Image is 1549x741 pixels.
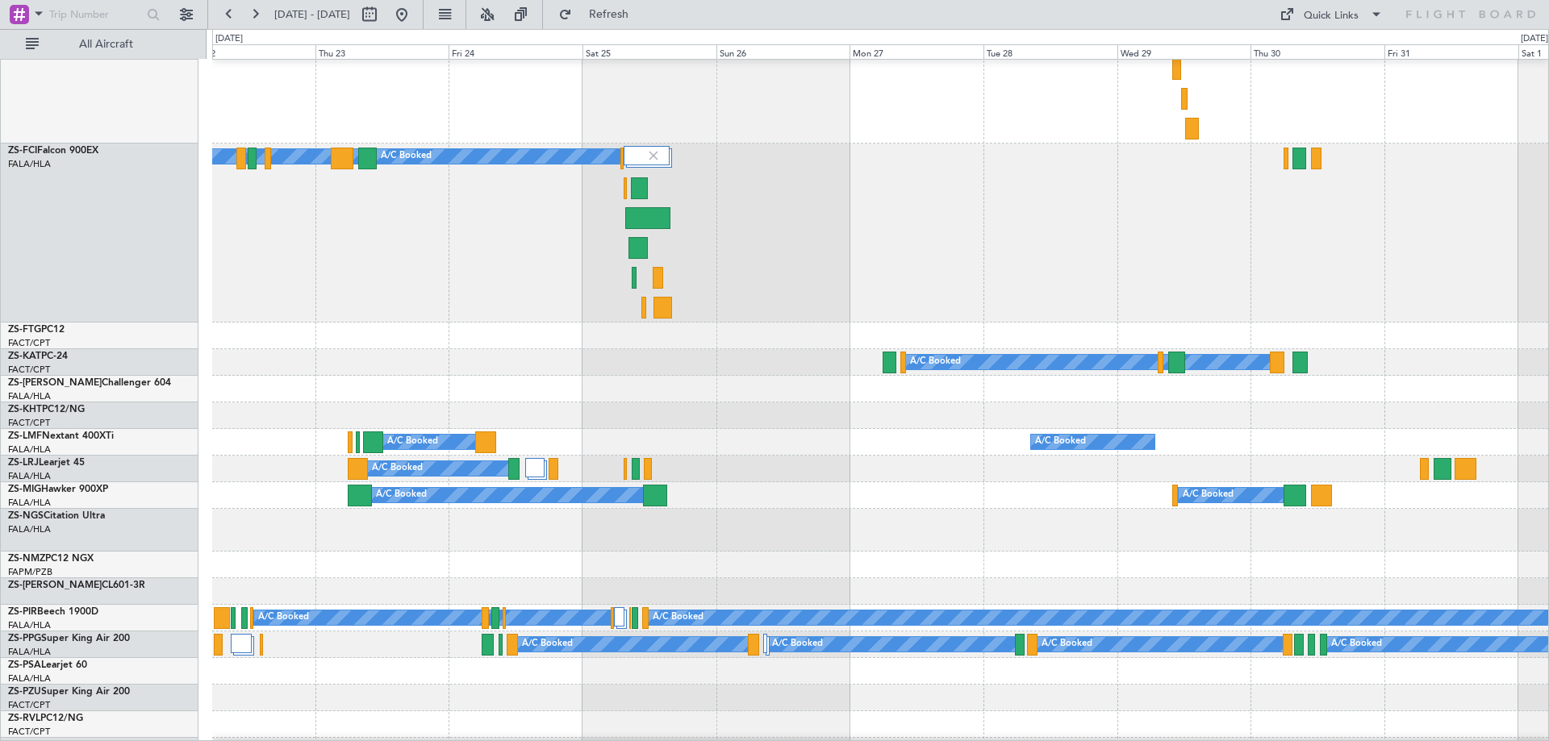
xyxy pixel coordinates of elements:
a: ZS-LRJLearjet 45 [8,458,85,468]
span: ZS-[PERSON_NAME] [8,581,102,590]
div: A/C Booked [1183,483,1234,507]
div: A/C Booked [381,144,432,169]
a: ZS-RVLPC12/NG [8,714,83,723]
div: A/C Booked [372,456,423,481]
div: A/C Booked [1035,430,1086,454]
img: gray-close.svg [646,148,661,163]
a: FALA/HLA [8,619,51,631]
div: [DATE] [215,32,243,46]
div: A/C Booked [522,632,573,656]
div: Mon 27 [850,44,983,59]
div: Thu 30 [1250,44,1384,59]
a: FALA/HLA [8,443,51,456]
div: Tue 28 [983,44,1117,59]
a: ZS-[PERSON_NAME]CL601-3R [8,581,145,590]
a: ZS-NMZPC12 NGX [8,554,94,564]
a: FACT/CPT [8,417,50,429]
a: FACT/CPT [8,726,50,738]
a: FACT/CPT [8,337,50,349]
a: FALA/HLA [8,672,51,685]
a: FALA/HLA [8,390,51,402]
a: ZS-FTGPC12 [8,325,65,335]
span: ZS-FTG [8,325,41,335]
button: Quick Links [1271,2,1391,27]
span: ZS-MIG [8,485,41,494]
a: ZS-[PERSON_NAME]Challenger 604 [8,378,171,388]
div: Wed 22 [182,44,315,59]
div: Thu 23 [315,44,449,59]
a: FACT/CPT [8,699,50,711]
a: ZS-NGSCitation Ultra [8,511,105,521]
span: ZS-KHT [8,405,42,414]
a: FALA/HLA [8,470,51,482]
span: All Aircraft [42,39,170,50]
a: ZS-MIGHawker 900XP [8,485,108,494]
a: ZS-KATPC-24 [8,352,68,361]
span: ZS-PPG [8,634,41,643]
span: ZS-PZU [8,687,41,697]
div: A/C Booked [376,483,427,507]
a: ZS-PSALearjet 60 [8,660,87,670]
span: ZS-NGS [8,511,44,521]
a: ZS-PIRBeech 1900D [8,607,98,617]
span: ZS-KAT [8,352,41,361]
span: ZS-FCI [8,146,37,156]
span: ZS-RVL [8,714,40,723]
div: A/C Booked [1331,632,1382,656]
a: FACT/CPT [8,364,50,376]
span: Refresh [575,9,643,20]
div: A/C Booked [910,350,961,374]
div: Fri 24 [449,44,582,59]
span: ZS-LRJ [8,458,39,468]
div: A/C Booked [258,606,309,630]
div: Fri 31 [1384,44,1518,59]
a: FALA/HLA [8,158,51,170]
span: ZS-[PERSON_NAME] [8,378,102,388]
span: ZS-LMF [8,431,42,441]
button: All Aircraft [18,31,175,57]
a: ZS-PPGSuper King Air 200 [8,634,130,643]
div: A/C Booked [387,430,438,454]
a: ZS-FCIFalcon 900EX [8,146,98,156]
span: ZS-PSA [8,660,41,670]
span: ZS-NMZ [8,554,45,564]
a: ZS-LMFNextant 400XTi [8,431,114,441]
div: A/C Booked [1042,632,1092,656]
a: FAPM/PZB [8,566,52,578]
div: A/C Booked [772,632,823,656]
button: Refresh [551,2,648,27]
input: Trip Number [49,2,142,27]
span: [DATE] - [DATE] [274,7,350,22]
div: Quick Links [1304,8,1359,24]
a: ZS-PZUSuper King Air 200 [8,687,130,697]
a: ZS-KHTPC12/NG [8,405,85,414]
div: Wed 29 [1117,44,1251,59]
div: Sun 26 [716,44,850,59]
span: ZS-PIR [8,607,37,617]
div: Sat 25 [582,44,716,59]
div: A/C Booked [653,606,704,630]
div: [DATE] [1521,32,1548,46]
a: FALA/HLA [8,646,51,658]
a: FALA/HLA [8,497,51,509]
a: FALA/HLA [8,523,51,535]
